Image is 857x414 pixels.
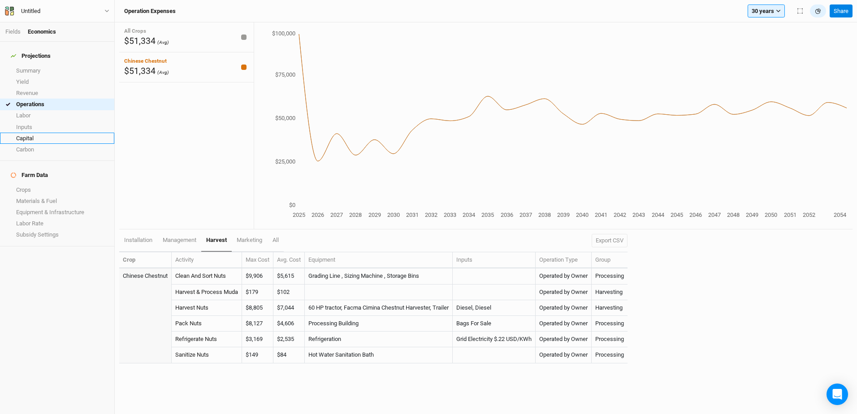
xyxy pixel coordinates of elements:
[175,272,226,279] a: Clean And Sort Nuts
[536,268,592,284] td: Operated by Owner
[632,211,645,218] tspan: 2043
[273,347,305,363] td: $84
[536,316,592,332] td: Operated by Owner
[175,289,238,295] a: Harvest & Process Muda
[172,252,242,268] th: Activity
[576,211,589,218] tspan: 2040
[592,332,628,347] td: Processing
[671,211,683,218] tspan: 2045
[305,332,453,347] td: Refrigeration
[21,7,40,16] div: Untitled
[689,211,702,218] tspan: 2046
[830,4,853,18] button: Share
[305,300,453,316] td: 60 HP tractor, Facma Cimina Chestnut Harvester, Trailer
[312,211,324,218] tspan: 2026
[652,211,665,218] tspan: 2044
[305,268,453,284] td: Grading Line , Sizing Machine , Storage Bins
[387,211,400,218] tspan: 2030
[273,252,305,268] th: Avg. Cost
[519,211,532,218] tspan: 2037
[614,211,626,218] tspan: 2042
[273,300,305,316] td: $7,044
[242,252,273,268] th: Max Cost
[330,211,343,218] tspan: 2027
[175,336,217,342] a: Refrigerate Nuts
[536,300,592,316] td: Operated by Owner
[124,8,176,15] h3: Operation Expenses
[124,237,152,243] span: installation
[592,252,628,268] th: Group
[157,69,169,75] span: (Avg)
[501,211,513,218] tspan: 2036
[175,351,209,358] a: Sanitize Nuts
[124,36,156,46] span: $51,334
[305,252,453,268] th: Equipment
[272,30,295,37] tspan: $100,000
[305,316,453,332] td: Processing Building
[536,252,592,268] th: Operation Type
[273,332,305,347] td: $2,535
[124,66,156,76] span: $51,334
[242,300,273,316] td: $8,805
[289,202,295,208] tspan: $0
[275,115,295,121] tspan: $50,000
[748,4,785,18] button: 30 years
[481,211,494,218] tspan: 2035
[242,316,273,332] td: $8,127
[592,234,628,247] button: Export CSV
[349,211,362,218] tspan: 2028
[727,211,740,218] tspan: 2048
[175,304,208,311] a: Harvest Nuts
[124,58,167,64] span: Chinese Chestnut
[444,211,456,218] tspan: 2033
[11,52,51,60] div: Projections
[592,316,628,332] td: Processing
[592,347,628,363] td: Processing
[708,211,721,218] tspan: 2047
[406,211,419,218] tspan: 2031
[557,211,570,218] tspan: 2039
[124,28,146,34] span: All Crops
[803,211,815,218] tspan: 2052
[275,158,295,165] tspan: $25,000
[242,268,273,284] td: $9,906
[273,316,305,332] td: $4,606
[11,172,48,179] div: Farm Data
[305,347,453,363] td: Hot Water Sanitation Bath
[293,211,305,218] tspan: 2025
[453,300,536,316] td: Diesel, Diesel
[273,285,305,300] td: $102
[453,252,536,268] th: Inputs
[273,237,279,243] span: All
[273,268,305,284] td: $5,615
[206,237,227,243] span: harvest
[163,237,196,243] span: management
[536,285,592,300] td: Operated by Owner
[827,384,848,405] div: Open Intercom Messenger
[746,211,758,218] tspan: 2049
[4,6,110,16] button: Untitled
[592,285,628,300] td: Harvesting
[242,332,273,347] td: $3,169
[592,268,628,284] td: Processing
[463,211,476,218] tspan: 2034
[595,211,607,218] tspan: 2041
[834,211,847,218] tspan: 2054
[425,211,437,218] tspan: 2032
[157,39,169,45] span: (Avg)
[453,332,536,347] td: Grid Electricity $.22 USD/KWh
[119,268,172,284] td: Chinese Chestnut
[119,252,172,268] th: Crop
[242,285,273,300] td: $179
[5,28,21,35] a: Fields
[368,211,381,218] tspan: 2029
[275,71,295,78] tspan: $75,000
[592,300,628,316] td: Harvesting
[538,211,551,218] tspan: 2038
[237,237,262,243] span: marketing
[175,320,202,327] a: Pack Nuts
[242,347,273,363] td: $149
[784,211,796,218] tspan: 2051
[536,332,592,347] td: Operated by Owner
